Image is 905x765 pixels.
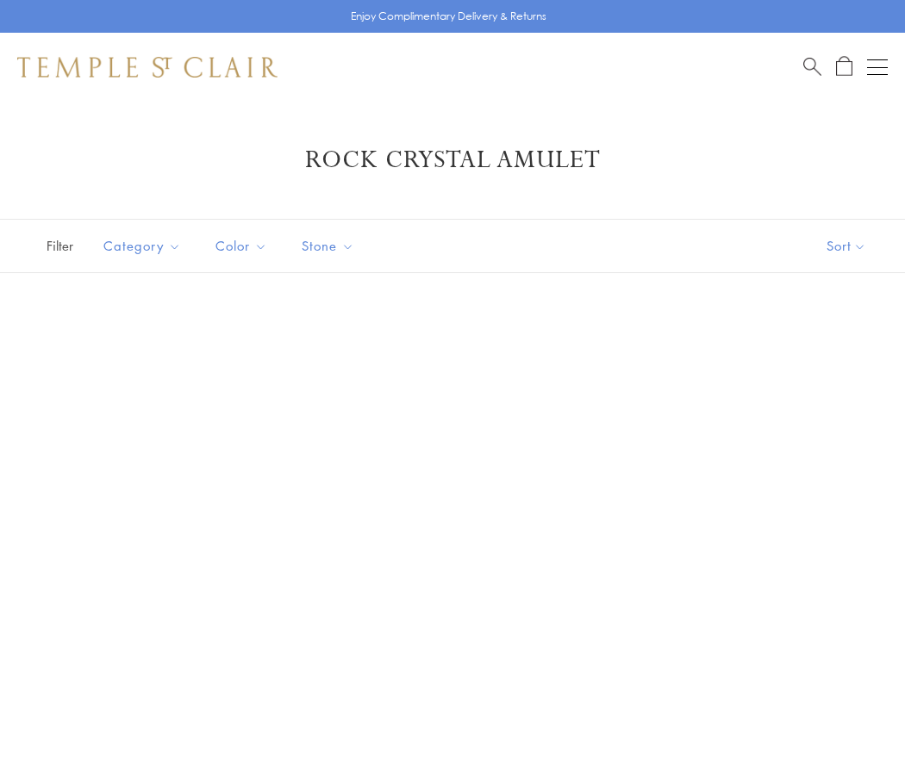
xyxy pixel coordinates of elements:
[203,227,280,265] button: Color
[207,235,280,257] span: Color
[289,227,367,265] button: Stone
[788,220,905,272] button: Show sort by
[293,235,367,257] span: Stone
[836,56,852,78] a: Open Shopping Bag
[95,235,194,257] span: Category
[803,56,821,78] a: Search
[867,57,888,78] button: Open navigation
[351,8,546,25] p: Enjoy Complimentary Delivery & Returns
[43,145,862,176] h1: Rock Crystal Amulet
[17,57,278,78] img: Temple St. Clair
[90,227,194,265] button: Category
